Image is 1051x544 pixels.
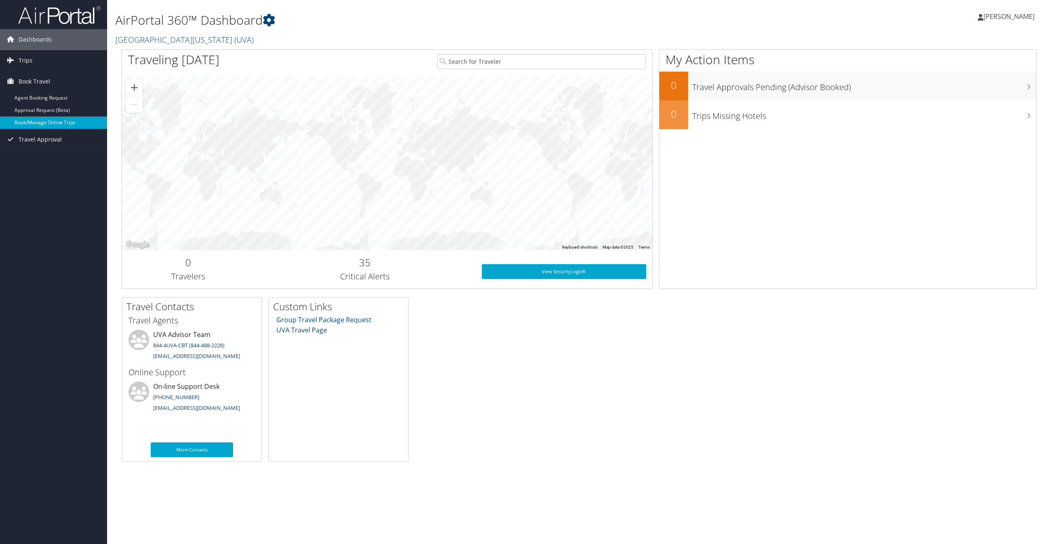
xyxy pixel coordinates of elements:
[128,315,255,326] h3: Travel Agents
[482,264,646,279] a: View SecurityLogic®
[124,239,151,250] a: Open this area in Google Maps (opens a new window)
[19,71,50,92] span: Book Travel
[978,4,1043,29] a: [PERSON_NAME]
[124,381,259,415] li: On-line Support Desk
[659,107,688,121] h2: 0
[153,342,224,349] a: 844-4UVA-CBT (844-488-2228)
[692,77,1036,93] h3: Travel Approvals Pending (Advisor Booked)
[261,256,469,270] h2: 35
[124,239,151,250] img: Google
[659,72,1036,100] a: 0Travel Approvals Pending (Advisor Booked)
[128,51,220,68] h1: Traveling [DATE]
[128,256,248,270] h2: 0
[151,442,233,457] a: More Contacts
[562,244,598,250] button: Keyboard shortcuts
[983,12,1035,21] span: [PERSON_NAME]
[276,325,327,335] a: UVA Travel Page
[128,367,255,378] h3: Online Support
[261,271,469,282] h3: Critical Alerts
[659,78,688,92] h2: 0
[153,404,240,411] a: [EMAIL_ADDRESS][DOMAIN_NAME]
[603,245,633,249] span: Map data ©2025
[273,300,408,314] h2: Custom Links
[126,96,142,113] button: Zoom out
[115,34,256,45] a: [GEOGRAPHIC_DATA][US_STATE] (UVA)
[692,106,1036,122] h3: Trips Missing Hotels
[126,79,142,96] button: Zoom in
[18,5,100,25] img: airportal-logo.png
[19,129,62,150] span: Travel Approval
[638,245,650,249] a: Terms (opens in new tab)
[126,300,262,314] h2: Travel Contacts
[276,315,371,324] a: Group Travel Package Request
[124,330,259,363] li: UVA Advisor Team
[659,51,1036,68] h1: My Action Items
[659,100,1036,129] a: 0Trips Missing Hotels
[19,50,33,71] span: Trips
[115,12,733,29] h1: AirPortal 360™ Dashboard
[19,29,52,50] span: Dashboards
[153,393,199,401] a: [PHONE_NUMBER]
[153,352,240,360] a: [EMAIL_ADDRESS][DOMAIN_NAME]
[128,271,248,282] h3: Travelers
[437,54,646,69] input: Search for Traveler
